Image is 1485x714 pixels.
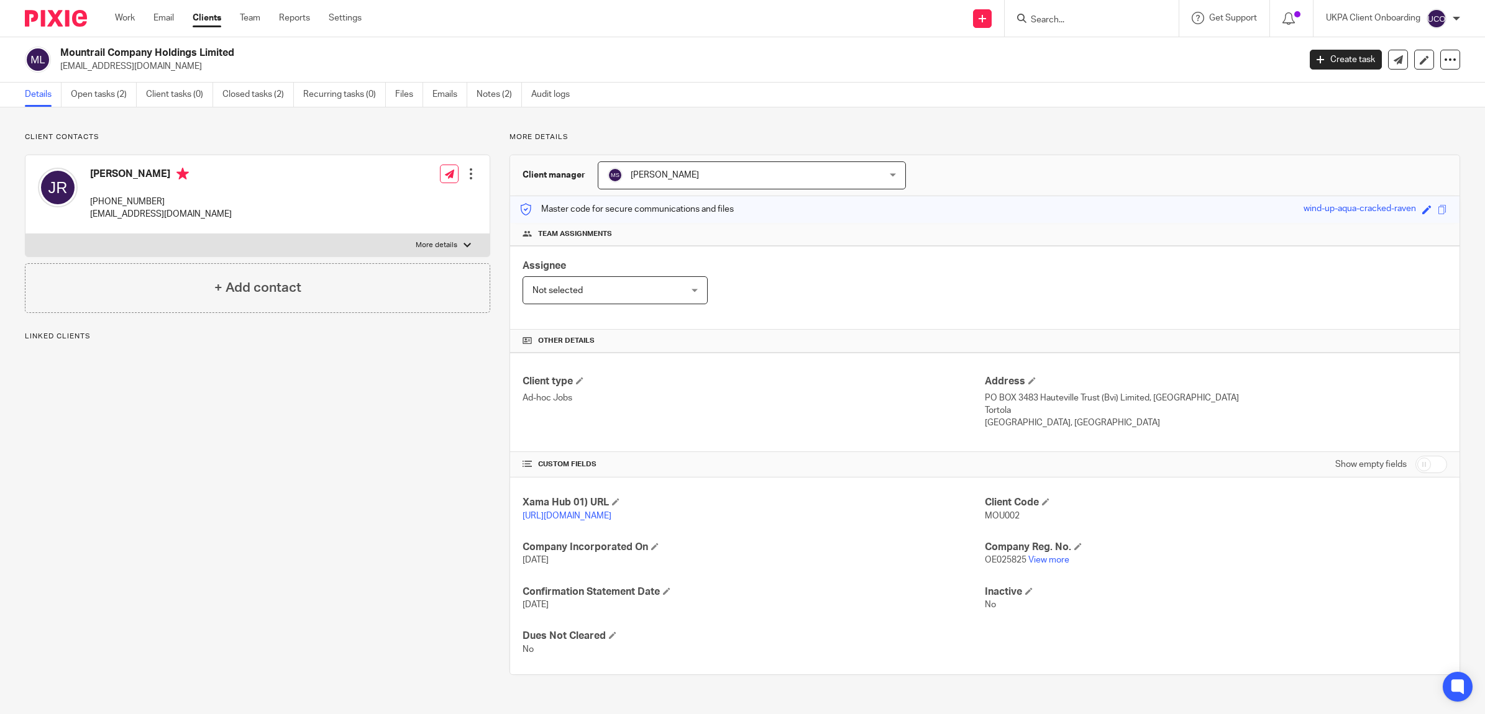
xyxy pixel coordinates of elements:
[523,556,549,564] span: [DATE]
[25,132,490,142] p: Client contacts
[222,83,294,107] a: Closed tasks (2)
[1310,50,1382,70] a: Create task
[985,512,1020,520] span: MOU002
[115,12,135,24] a: Work
[25,83,62,107] a: Details
[303,83,386,107] a: Recurring tasks (0)
[523,585,985,599] h4: Confirmation Statement Date
[985,496,1447,509] h4: Client Code
[538,229,612,239] span: Team assignments
[71,83,137,107] a: Open tasks (2)
[532,286,583,295] span: Not selected
[90,168,232,183] h4: [PERSON_NAME]
[90,196,232,208] p: [PHONE_NUMBER]
[985,392,1447,404] p: PO BOX 3483 Hauteville Trust (Bvi) Limited, [GEOGRAPHIC_DATA]
[523,645,534,654] span: No
[240,12,260,24] a: Team
[523,512,611,520] a: [URL][DOMAIN_NAME]
[329,12,362,24] a: Settings
[985,404,1447,417] p: Tortola
[509,132,1460,142] p: More details
[531,83,579,107] a: Audit logs
[1326,12,1420,24] p: UKPA Client Onboarding
[523,375,985,388] h4: Client type
[60,47,1045,60] h2: Mountrail Company Holdings Limited
[25,10,87,27] img: Pixie
[523,392,985,404] p: Ad-hoc Jobs
[523,169,585,181] h3: Client manager
[279,12,310,24] a: Reports
[985,541,1447,554] h4: Company Reg. No.
[416,240,457,250] p: More details
[395,83,423,107] a: Files
[90,208,232,220] p: [EMAIL_ADDRESS][DOMAIN_NAME]
[1304,202,1416,217] div: wind-up-aqua-cracked-raven
[538,336,595,346] span: Other details
[985,417,1447,429] p: [GEOGRAPHIC_DATA], [GEOGRAPHIC_DATA]
[985,556,1026,564] span: OE025825
[985,585,1447,599] h4: Inactive
[523,261,566,271] span: Assignee
[523,459,985,469] h4: CUSTOM FIELDS
[523,541,985,554] h4: Company Incorporated On
[608,168,623,183] img: svg%3E
[193,12,221,24] a: Clients
[1030,15,1141,26] input: Search
[146,83,213,107] a: Client tasks (0)
[38,168,78,207] img: svg%3E
[519,203,734,215] p: Master code for secure communications and files
[214,278,301,297] h4: + Add contact
[432,83,467,107] a: Emails
[523,496,985,509] h4: Xama Hub 01) URL
[1335,458,1407,471] label: Show empty fields
[25,47,51,73] img: svg%3E
[176,168,189,180] i: Primary
[631,171,699,179] span: [PERSON_NAME]
[1028,556,1069,564] a: View more
[985,375,1447,388] h4: Address
[523,600,549,609] span: [DATE]
[985,600,996,609] span: No
[477,83,522,107] a: Notes (2)
[153,12,174,24] a: Email
[523,630,985,643] h4: Dues Not Cleared
[25,332,490,341] p: Linked clients
[1209,14,1257,22] span: Get Support
[60,60,1291,73] p: [EMAIL_ADDRESS][DOMAIN_NAME]
[1427,9,1446,29] img: svg%3E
